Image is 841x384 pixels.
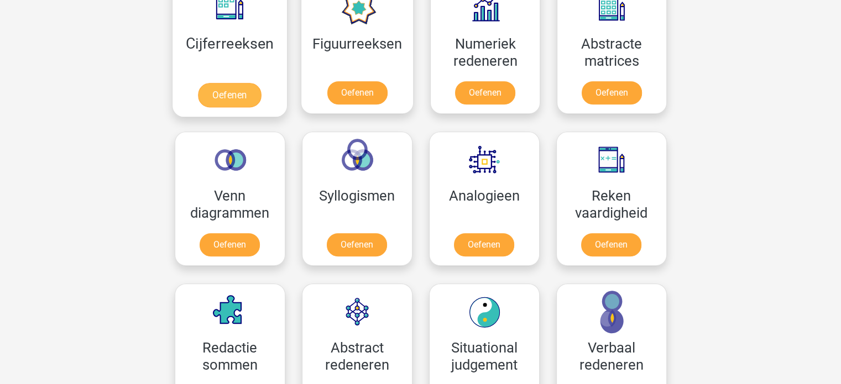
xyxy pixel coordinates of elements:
a: Oefenen [327,233,387,256]
a: Oefenen [582,81,642,104]
a: Oefenen [198,83,261,107]
a: Oefenen [200,233,260,256]
a: Oefenen [327,81,388,104]
a: Oefenen [455,81,515,104]
a: Oefenen [454,233,514,256]
a: Oefenen [581,233,641,256]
